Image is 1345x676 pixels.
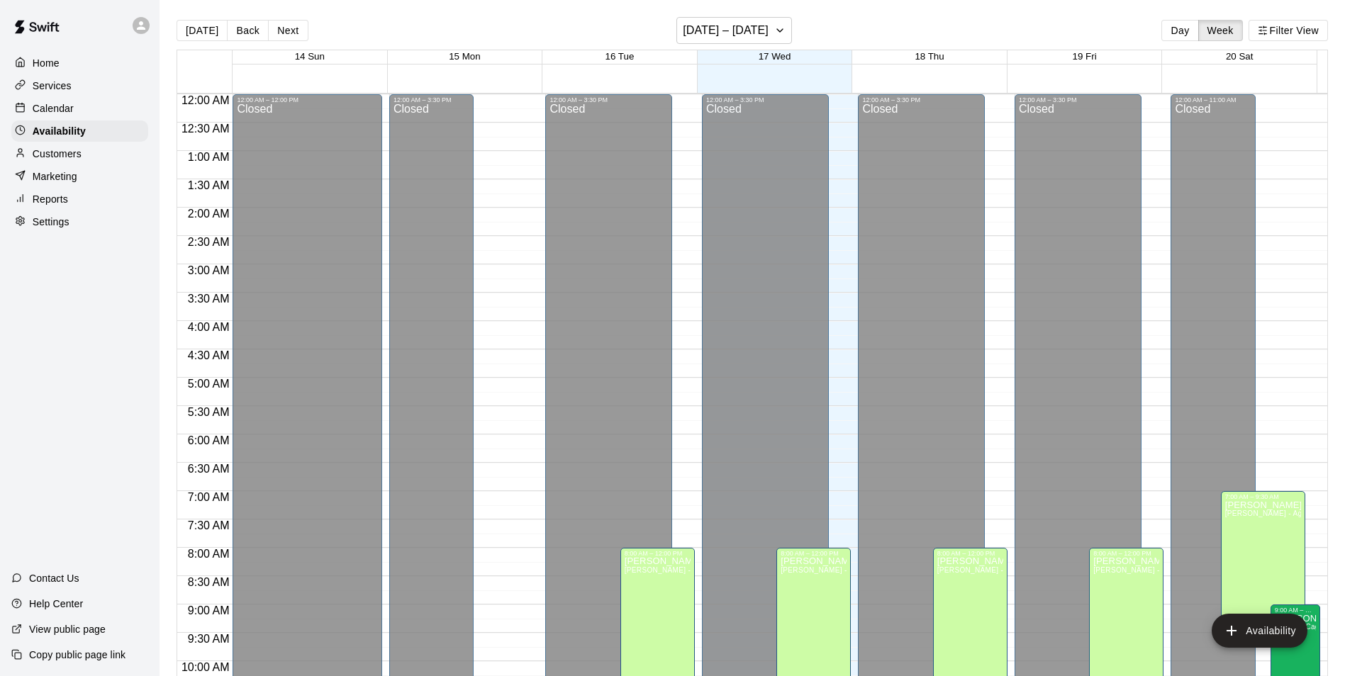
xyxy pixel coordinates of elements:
div: 7:00 AM – 9:30 AM [1225,493,1301,500]
div: 12:00 AM – 3:30 PM [1019,96,1137,103]
p: Availability [33,124,86,138]
button: 18 Thu [915,51,944,62]
span: 5:30 AM [184,406,233,418]
span: [PERSON_NAME] - Agility [625,566,713,574]
div: 12:00 AM – 3:30 PM [862,96,981,103]
button: 16 Tue [605,51,635,62]
span: 4:00 AM [184,321,233,333]
button: Back [227,20,269,41]
p: Settings [33,215,69,229]
div: 12:00 AM – 3:30 PM [706,96,825,103]
p: View public page [29,622,106,636]
p: Help Center [29,597,83,611]
span: 9:00 AM [184,604,233,616]
button: [DATE] – [DATE] [676,17,792,44]
div: 12:00 AM – 12:00 PM [237,96,378,103]
span: 7:30 AM [184,519,233,531]
div: 8:00 AM – 12:00 PM [781,550,847,557]
a: Availability [11,120,148,142]
div: 12:00 AM – 3:30 PM [549,96,668,103]
span: 7:00 AM [184,491,233,503]
span: 4:30 AM [184,349,233,361]
span: 1:30 AM [184,179,233,191]
p: Home [33,56,60,70]
span: 5:00 AM [184,378,233,390]
span: 8:00 AM [184,548,233,560]
span: [PERSON_NAME] - Agility [1093,566,1182,574]
p: Calendar [33,101,74,116]
div: 12:00 AM – 3:30 PM [394,96,469,103]
span: 2:00 AM [184,208,233,220]
button: [DATE] [177,20,228,41]
p: Reports [33,192,68,206]
button: 14 Sun [295,51,325,62]
span: 6:00 AM [184,434,233,446]
a: Calendar [11,98,148,119]
button: Filter View [1249,20,1328,41]
button: 17 Wed [759,51,791,62]
span: 3:00 AM [184,264,233,276]
button: 15 Mon [449,51,480,62]
a: Services [11,75,148,96]
p: Contact Us [29,571,79,585]
p: Customers [33,147,82,161]
span: [PERSON_NAME] - Agility [1225,509,1314,517]
div: 9:00 AM – 1:30 PM [1275,607,1316,614]
button: 20 Sat [1226,51,1254,62]
button: Day [1161,20,1198,41]
a: Settings [11,211,148,232]
span: 9:30 AM [184,633,233,645]
div: 7:00 AM – 9:30 AM: Available [1221,491,1305,633]
a: Reports [11,188,148,210]
span: [PERSON_NAME] - Agility [781,566,869,574]
span: 2:30 AM [184,236,233,248]
span: 1:00 AM [184,151,233,163]
span: 12:00 AM [178,94,233,106]
h6: [DATE] – [DATE] [683,21,769,40]
p: Marketing [33,169,77,184]
span: 6:30 AM [184,463,233,475]
a: Customers [11,143,148,164]
a: Marketing [11,166,148,187]
div: 8:00 AM – 12:00 PM [625,550,691,557]
div: 8:00 AM – 12:00 PM [1093,550,1159,557]
div: 12:00 AM – 11:00 AM [1175,96,1251,103]
button: add [1212,614,1307,648]
button: Week [1198,20,1243,41]
button: Next [268,20,308,41]
span: 10:00 AM [178,661,233,673]
p: Copy public page link [29,648,125,662]
button: 19 Fri [1073,51,1097,62]
span: [PERSON_NAME] - Agility [937,566,1026,574]
a: Home [11,52,148,74]
span: 8:30 AM [184,576,233,588]
div: 8:00 AM – 12:00 PM [937,550,1003,557]
span: 12:30 AM [178,123,233,135]
p: Services [33,79,72,93]
span: 3:30 AM [184,293,233,305]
